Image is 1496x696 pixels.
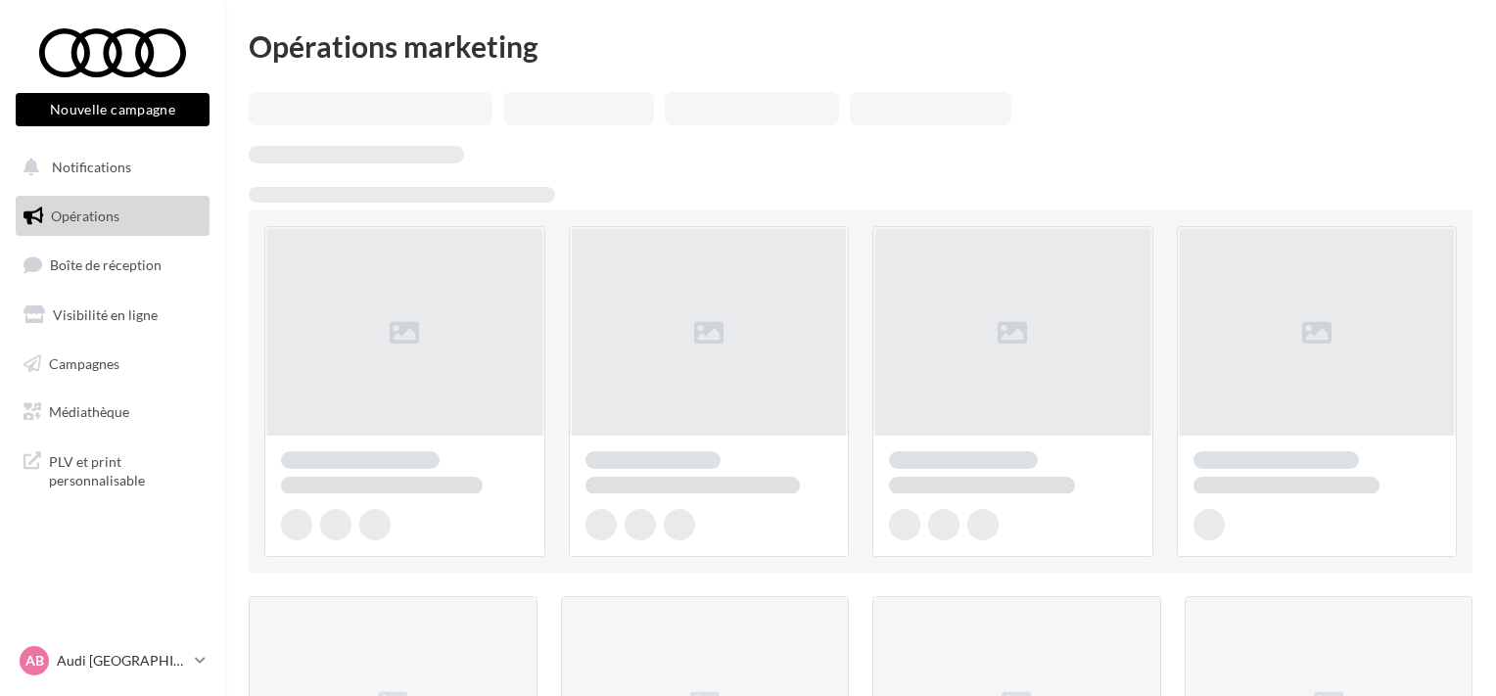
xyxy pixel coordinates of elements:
[49,354,119,371] span: Campagnes
[25,651,44,671] span: AB
[51,208,119,224] span: Opérations
[57,651,187,671] p: Audi [GEOGRAPHIC_DATA]
[12,392,213,433] a: Médiathèque
[12,147,206,188] button: Notifications
[49,448,202,490] span: PLV et print personnalisable
[12,295,213,336] a: Visibilité en ligne
[12,244,213,286] a: Boîte de réception
[12,344,213,385] a: Campagnes
[49,403,129,420] span: Médiathèque
[249,31,1473,61] div: Opérations marketing
[12,196,213,237] a: Opérations
[53,306,158,323] span: Visibilité en ligne
[16,93,210,126] button: Nouvelle campagne
[12,441,213,498] a: PLV et print personnalisable
[52,159,131,175] span: Notifications
[16,642,210,679] a: AB Audi [GEOGRAPHIC_DATA]
[50,256,162,273] span: Boîte de réception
